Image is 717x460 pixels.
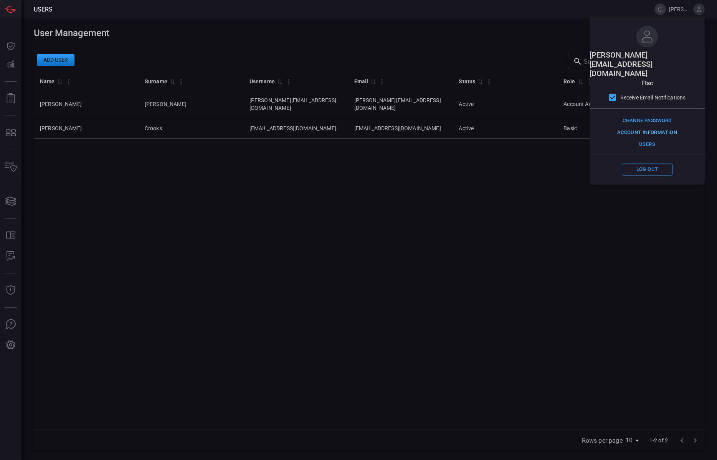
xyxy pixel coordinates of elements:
button: Log out [622,164,672,175]
span: [PERSON_NAME][EMAIL_ADDRESS][DOMAIN_NAME] [590,50,705,78]
div: Rows per page [626,434,642,447]
td: Active [453,118,557,139]
button: Account Information [615,127,679,139]
span: Users [34,6,53,13]
button: Column Actions [175,76,187,88]
div: Surname [145,77,167,86]
button: Detections [2,55,20,74]
span: Sort by Role ascending [576,78,585,85]
td: Active [453,90,557,118]
span: Receive Email Notifications [620,94,686,102]
span: 1-2 of 2 [646,437,671,444]
td: [EMAIL_ADDRESS][DOMAIN_NAME] [243,118,348,139]
span: Go to next page [689,436,702,443]
button: Dashboard [2,37,20,55]
div: Status [459,77,475,86]
button: Column Actions [63,76,75,88]
div: Email [354,77,368,86]
div: Role [563,77,576,86]
button: Ask Us A Question [2,315,20,334]
span: [PERSON_NAME][EMAIL_ADDRESS][DOMAIN_NAME] [669,6,690,12]
td: [EMAIL_ADDRESS][DOMAIN_NAME] [348,118,453,139]
input: Search [584,54,662,69]
span: Sort by Status ascending [475,78,484,85]
h1: User Management [34,28,705,38]
button: Column Actions [283,76,295,88]
button: Rule Catalog [2,226,20,245]
td: [PERSON_NAME][EMAIL_ADDRESS][DOMAIN_NAME] [243,90,348,118]
button: Add user [37,54,74,66]
div: Username [249,77,275,86]
button: Reports [2,89,20,108]
button: Column Actions [376,76,388,88]
span: Go to previous page [676,436,689,443]
label: Rows per page [582,436,623,445]
td: [PERSON_NAME][EMAIL_ADDRESS][DOMAIN_NAME] [348,90,453,118]
button: Change Password [621,115,674,127]
button: MITRE - Detection Posture [2,124,20,142]
button: Cards [2,192,20,210]
td: [PERSON_NAME] [34,118,139,139]
div: Name [40,77,55,86]
td: Account Admin [557,90,662,118]
button: Inventory [2,158,20,176]
button: Threat Intelligence [2,281,20,299]
button: Column Actions [483,76,495,88]
button: Column Actions [583,76,596,88]
span: ftsc [641,79,653,87]
span: Sort by Name ascending [55,78,64,85]
span: Sort by Email ascending [368,78,377,85]
button: Users [622,139,672,151]
button: ALERT ANALYSIS [2,247,20,265]
button: Preferences [2,336,20,354]
td: [PERSON_NAME] [34,90,139,118]
span: Sort by Username ascending [275,78,284,85]
td: Basic [557,118,662,139]
span: Sort by Surname ascending [167,78,177,85]
td: [PERSON_NAME] [139,90,243,118]
td: Crooks [139,118,243,139]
